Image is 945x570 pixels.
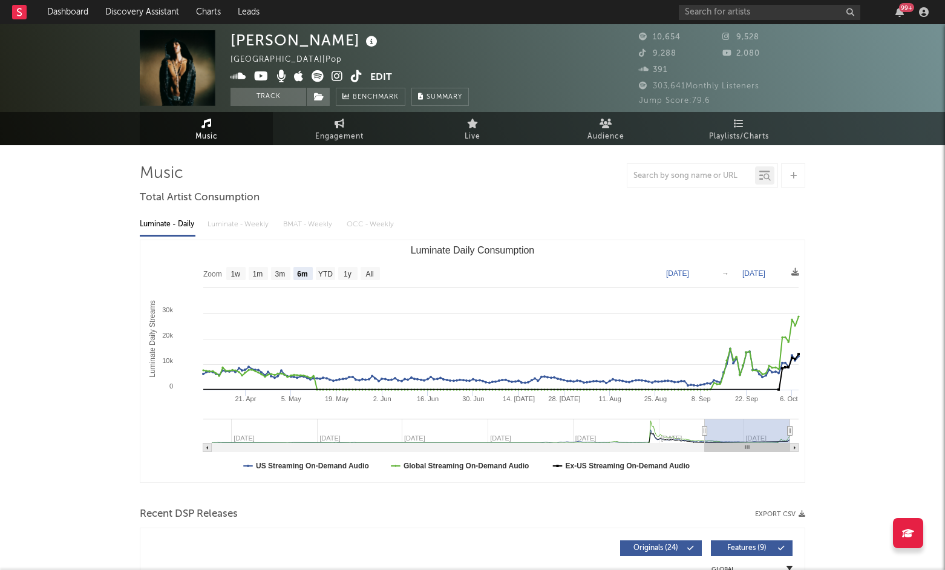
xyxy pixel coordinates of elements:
[719,545,774,552] span: Features ( 9 )
[639,82,759,90] span: 303,641 Monthly Listeners
[722,269,729,278] text: →
[231,88,306,106] button: Track
[169,382,173,390] text: 0
[639,66,667,74] span: 391
[411,245,535,255] text: Luminate Daily Consumption
[406,112,539,145] a: Live
[256,462,369,470] text: US Streaming On-Demand Audio
[140,191,260,205] span: Total Artist Consumption
[742,269,765,278] text: [DATE]
[503,395,535,402] text: 14. [DATE]
[253,270,263,278] text: 1m
[336,88,405,106] a: Benchmark
[140,507,238,522] span: Recent DSP Releases
[692,395,711,402] text: 8. Sep
[325,395,349,402] text: 19. May
[722,33,759,41] span: 9,528
[780,395,797,402] text: 6. Oct
[318,270,333,278] text: YTD
[427,94,462,100] span: Summary
[373,395,391,402] text: 2. Jun
[644,395,667,402] text: 25. Aug
[344,270,352,278] text: 1y
[672,112,805,145] a: Playlists/Charts
[465,129,480,144] span: Live
[679,5,860,20] input: Search for artists
[639,33,681,41] span: 10,654
[709,129,769,144] span: Playlists/Charts
[195,129,218,144] span: Music
[281,395,302,402] text: 5. May
[297,270,307,278] text: 6m
[666,269,689,278] text: [DATE]
[462,395,484,402] text: 30. Jun
[411,88,469,106] button: Summary
[711,540,793,556] button: Features(9)
[755,511,805,518] button: Export CSV
[162,332,173,339] text: 20k
[627,171,755,181] input: Search by song name or URL
[231,53,356,67] div: [GEOGRAPHIC_DATA] | Pop
[231,270,241,278] text: 1w
[275,270,286,278] text: 3m
[148,300,157,377] text: Luminate Daily Streams
[235,395,256,402] text: 21. Apr
[365,270,373,278] text: All
[598,395,621,402] text: 11. Aug
[140,214,195,235] div: Luminate - Daily
[404,462,529,470] text: Global Streaming On-Demand Audio
[417,395,439,402] text: 16. Jun
[587,129,624,144] span: Audience
[639,97,710,105] span: Jump Score: 79.6
[140,112,273,145] a: Music
[162,357,173,364] text: 10k
[895,7,904,17] button: 99+
[273,112,406,145] a: Engagement
[899,3,914,12] div: 99 +
[539,112,672,145] a: Audience
[162,306,173,313] text: 30k
[353,90,399,105] span: Benchmark
[548,395,580,402] text: 28. [DATE]
[722,50,760,57] span: 2,080
[231,30,381,50] div: [PERSON_NAME]
[566,462,690,470] text: Ex-US Streaming On-Demand Audio
[639,50,676,57] span: 9,288
[735,395,758,402] text: 22. Sep
[370,70,392,85] button: Edit
[628,545,684,552] span: Originals ( 24 )
[203,270,222,278] text: Zoom
[620,540,702,556] button: Originals(24)
[140,240,805,482] svg: Luminate Daily Consumption
[315,129,364,144] span: Engagement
